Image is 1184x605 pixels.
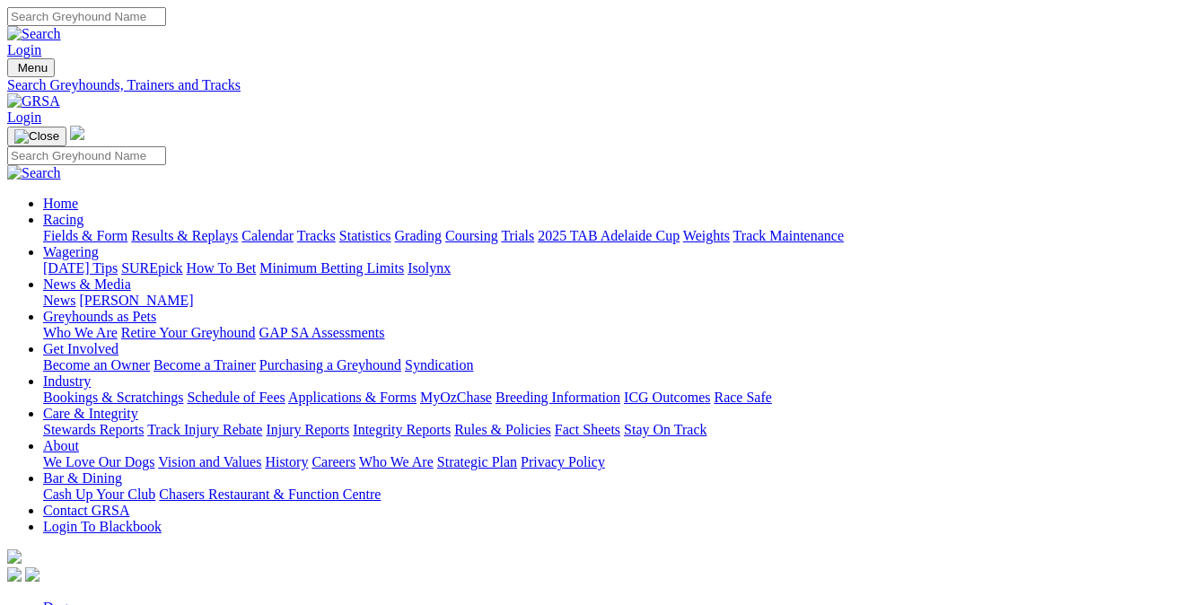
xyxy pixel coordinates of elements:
[14,129,59,144] img: Close
[159,487,381,502] a: Chasers Restaurant & Function Centre
[7,110,41,125] a: Login
[7,165,61,181] img: Search
[733,228,844,243] a: Track Maintenance
[7,127,66,146] button: Toggle navigation
[288,390,417,405] a: Applications & Forms
[43,293,1177,309] div: News & Media
[7,7,166,26] input: Search
[43,357,150,373] a: Become an Owner
[43,260,1177,276] div: Wagering
[121,260,182,276] a: SUREpick
[420,390,492,405] a: MyOzChase
[7,549,22,564] img: logo-grsa-white.png
[187,390,285,405] a: Schedule of Fees
[147,422,262,437] a: Track Injury Rebate
[7,146,166,165] input: Search
[18,61,48,75] span: Menu
[43,390,183,405] a: Bookings & Scratchings
[538,228,680,243] a: 2025 TAB Adelaide Cup
[43,276,131,292] a: News & Media
[353,422,451,437] a: Integrity Reports
[7,26,61,42] img: Search
[158,454,261,469] a: Vision and Values
[43,487,1177,503] div: Bar & Dining
[43,357,1177,373] div: Get Involved
[43,390,1177,406] div: Industry
[241,228,294,243] a: Calendar
[521,454,605,469] a: Privacy Policy
[43,228,1177,244] div: Racing
[43,438,79,453] a: About
[43,196,78,211] a: Home
[43,309,156,324] a: Greyhounds as Pets
[43,325,118,340] a: Who We Are
[79,293,193,308] a: [PERSON_NAME]
[7,58,55,77] button: Toggle navigation
[437,454,517,469] a: Strategic Plan
[7,42,41,57] a: Login
[265,454,308,469] a: History
[624,422,706,437] a: Stay On Track
[339,228,391,243] a: Statistics
[259,260,404,276] a: Minimum Betting Limits
[43,519,162,534] a: Login To Blackbook
[454,422,551,437] a: Rules & Policies
[501,228,534,243] a: Trials
[311,454,355,469] a: Careers
[121,325,256,340] a: Retire Your Greyhound
[131,228,238,243] a: Results & Replays
[7,93,60,110] img: GRSA
[43,228,127,243] a: Fields & Form
[43,325,1177,341] div: Greyhounds as Pets
[43,373,91,389] a: Industry
[624,390,710,405] a: ICG Outcomes
[266,422,349,437] a: Injury Reports
[555,422,620,437] a: Fact Sheets
[405,357,473,373] a: Syndication
[43,293,75,308] a: News
[43,244,99,259] a: Wagering
[496,390,620,405] a: Breeding Information
[43,470,122,486] a: Bar & Dining
[259,325,385,340] a: GAP SA Assessments
[408,260,451,276] a: Isolynx
[683,228,730,243] a: Weights
[259,357,401,373] a: Purchasing a Greyhound
[43,422,1177,438] div: Care & Integrity
[187,260,257,276] a: How To Bet
[43,212,83,227] a: Racing
[43,406,138,421] a: Care & Integrity
[43,454,154,469] a: We Love Our Dogs
[7,567,22,582] img: facebook.svg
[153,357,256,373] a: Become a Trainer
[359,454,434,469] a: Who We Are
[445,228,498,243] a: Coursing
[714,390,771,405] a: Race Safe
[7,77,1177,93] a: Search Greyhounds, Trainers and Tracks
[43,503,129,518] a: Contact GRSA
[43,341,118,356] a: Get Involved
[43,454,1177,470] div: About
[43,422,144,437] a: Stewards Reports
[43,487,155,502] a: Cash Up Your Club
[70,126,84,140] img: logo-grsa-white.png
[25,567,39,582] img: twitter.svg
[297,228,336,243] a: Tracks
[395,228,442,243] a: Grading
[43,260,118,276] a: [DATE] Tips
